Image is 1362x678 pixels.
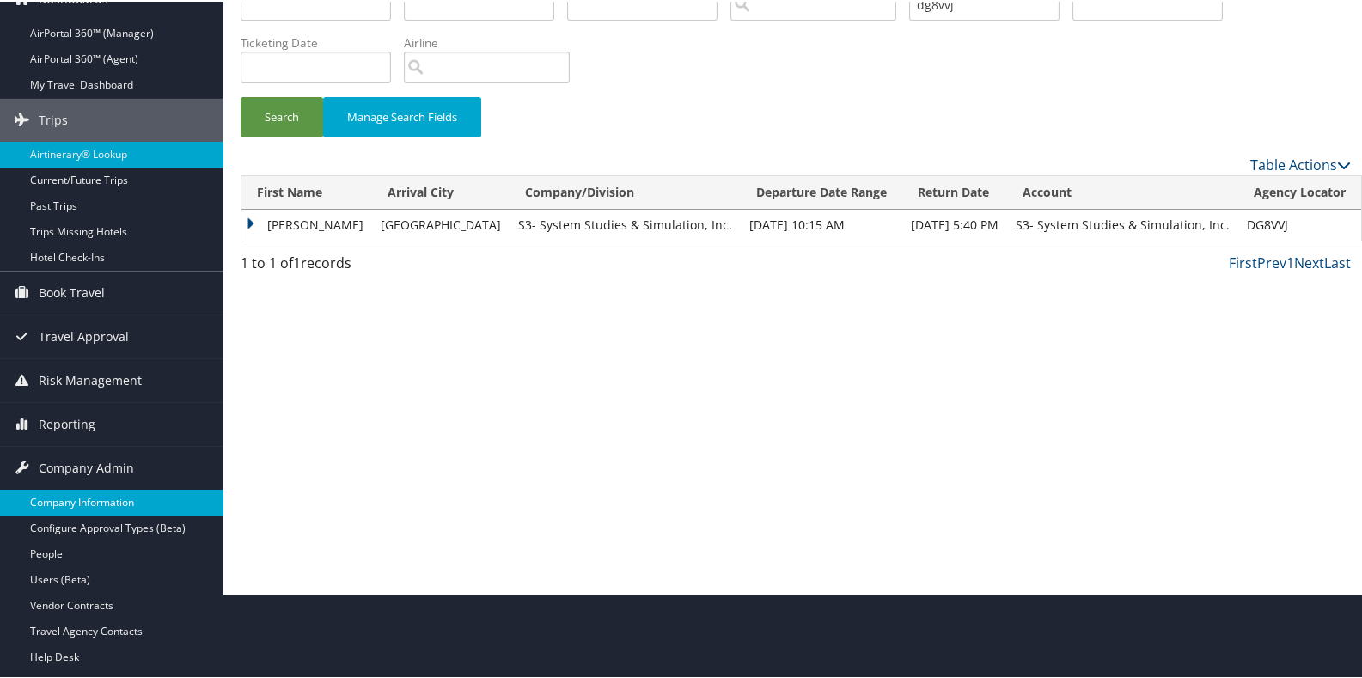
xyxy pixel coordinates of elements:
[1238,174,1361,208] th: Agency Locator: activate to sort column ascending
[241,95,323,136] button: Search
[1257,252,1286,271] a: Prev
[1007,174,1238,208] th: Account: activate to sort column ascending
[39,357,142,400] span: Risk Management
[1238,208,1361,239] td: DG8VVJ
[1294,252,1324,271] a: Next
[1007,208,1238,239] td: S3- System Studies & Simulation, Inc.
[293,252,301,271] span: 1
[510,174,741,208] th: Company/Division
[241,33,404,50] label: Ticketing Date
[241,251,499,280] div: 1 to 1 of records
[39,270,105,313] span: Book Travel
[902,208,1007,239] td: [DATE] 5:40 PM
[1229,252,1257,271] a: First
[39,445,134,488] span: Company Admin
[241,174,372,208] th: First Name: activate to sort column ascending
[372,208,510,239] td: [GEOGRAPHIC_DATA]
[39,401,95,444] span: Reporting
[741,208,902,239] td: [DATE] 10:15 AM
[39,97,68,140] span: Trips
[1324,252,1351,271] a: Last
[1250,154,1351,173] a: Table Actions
[372,174,510,208] th: Arrival City: activate to sort column ascending
[510,208,741,239] td: S3- System Studies & Simulation, Inc.
[39,314,129,357] span: Travel Approval
[741,174,902,208] th: Departure Date Range: activate to sort column ascending
[902,174,1007,208] th: Return Date: activate to sort column ascending
[404,33,583,50] label: Airline
[323,95,481,136] button: Manage Search Fields
[1286,252,1294,271] a: 1
[241,208,372,239] td: [PERSON_NAME]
